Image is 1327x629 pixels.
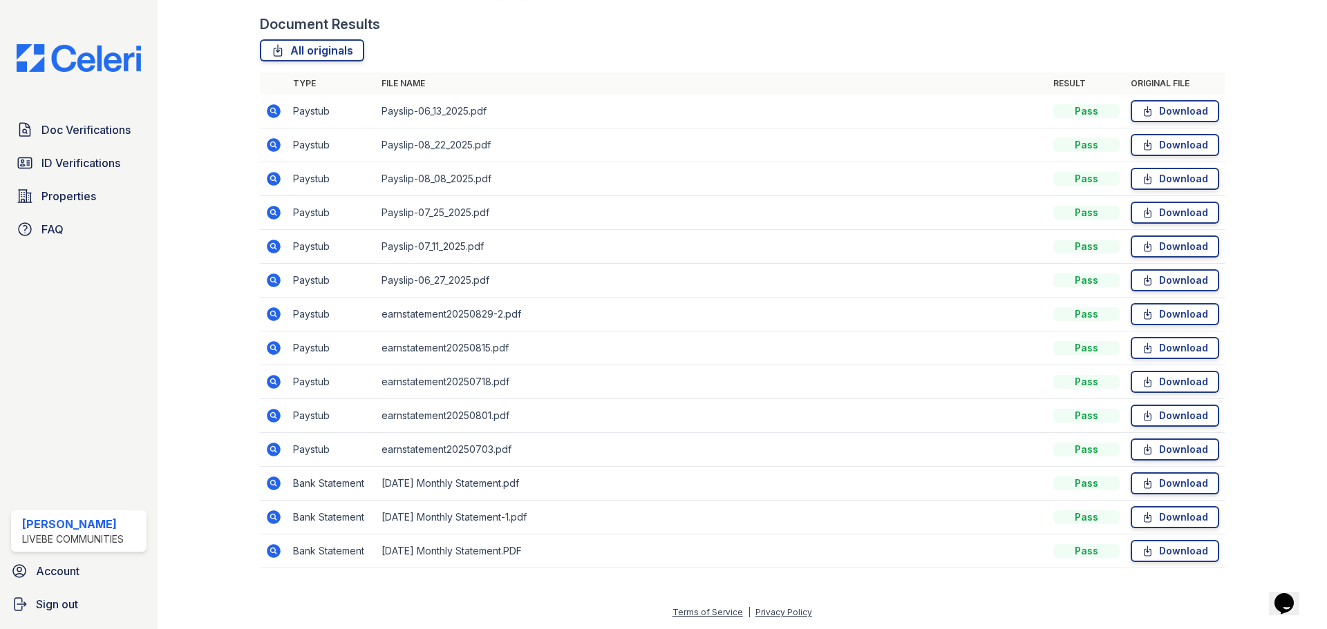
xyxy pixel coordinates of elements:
td: earnstatement20250829-2.pdf [376,298,1048,331]
td: Paystub [288,264,376,298]
div: Pass [1053,544,1120,558]
div: Pass [1053,172,1120,186]
a: Download [1131,134,1219,156]
td: [DATE] Monthly Statement.pdf [376,467,1048,501]
div: Pass [1053,104,1120,118]
a: Download [1131,371,1219,393]
a: Properties [11,182,147,210]
td: Paystub [288,331,376,365]
td: Payslip-08_08_2025.pdf [376,162,1048,196]
span: FAQ [41,221,64,238]
a: Download [1131,303,1219,325]
td: Paystub [288,365,376,399]
td: [DATE] Monthly Statement.PDF [376,534,1048,568]
a: Download [1131,472,1219,494]
a: Download [1131,235,1219,258]
a: Download [1131,202,1219,224]
a: Terms of Service [672,607,743,617]
div: Pass [1053,206,1120,220]
td: Paystub [288,399,376,433]
img: CE_Logo_Blue-a8612792a0a2168367f1c8372b55b34899dd931a85d93a1a3d3e32e68fde9ad4.png [6,44,152,72]
th: Original file [1125,72,1225,95]
div: Pass [1053,409,1120,423]
a: Download [1131,337,1219,359]
td: Paystub [288,230,376,264]
iframe: chat widget [1269,574,1313,615]
td: Payslip-08_22_2025.pdf [376,128,1048,162]
a: ID Verifications [11,149,147,177]
a: Download [1131,168,1219,190]
td: Paystub [288,128,376,162]
td: Payslip-07_11_2025.pdf [376,230,1048,264]
div: [PERSON_NAME] [22,516,124,532]
td: Paystub [288,196,376,230]
a: All originals [260,39,364,61]
div: Pass [1053,240,1120,253]
a: Privacy Policy [755,607,812,617]
td: Payslip-06_13_2025.pdf [376,95,1048,128]
td: Payslip-07_25_2025.pdf [376,196,1048,230]
a: Download [1131,540,1219,562]
a: Download [1131,269,1219,291]
div: LiveBe Communities [22,532,124,546]
a: Download [1131,506,1219,528]
th: File name [376,72,1048,95]
a: Doc Verifications [11,116,147,144]
td: Payslip-06_27_2025.pdf [376,264,1048,298]
td: earnstatement20250718.pdf [376,365,1048,399]
span: Sign out [36,596,78,612]
td: Bank Statement [288,467,376,501]
a: Download [1131,100,1219,122]
div: Pass [1053,307,1120,321]
div: Pass [1053,443,1120,456]
div: Pass [1053,341,1120,355]
th: Type [288,72,376,95]
div: Document Results [260,14,380,34]
span: Doc Verifications [41,122,131,138]
td: [DATE] Monthly Statement-1.pdf [376,501,1048,534]
div: Pass [1053,138,1120,152]
td: Paystub [288,162,376,196]
td: earnstatement20250703.pdf [376,433,1048,467]
div: Pass [1053,510,1120,524]
td: Paystub [288,298,376,331]
a: Download [1131,438,1219,461]
span: Account [36,563,79,579]
a: Download [1131,405,1219,427]
div: Pass [1053,476,1120,490]
th: Result [1048,72,1125,95]
td: Bank Statement [288,534,376,568]
td: earnstatement20250801.pdf [376,399,1048,433]
div: Pass [1053,273,1120,287]
span: Properties [41,188,96,204]
td: Bank Statement [288,501,376,534]
a: Account [6,557,152,585]
a: Sign out [6,590,152,618]
a: FAQ [11,215,147,243]
span: ID Verifications [41,155,120,171]
td: earnstatement20250815.pdf [376,331,1048,365]
td: Paystub [288,433,376,467]
td: Paystub [288,95,376,128]
div: Pass [1053,375,1120,389]
div: | [748,607,751,617]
